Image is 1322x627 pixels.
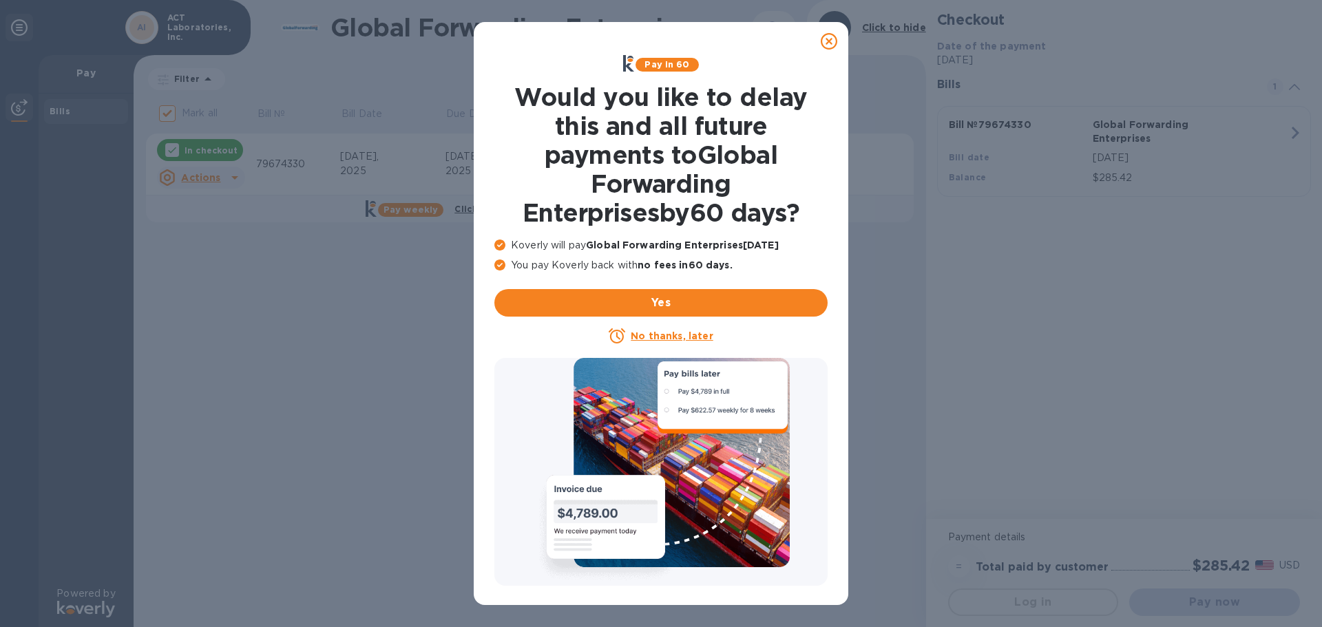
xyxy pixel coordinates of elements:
button: Yes [494,289,828,317]
b: Pay in 60 [644,59,689,70]
u: No thanks, later [631,330,713,341]
p: Koverly will pay [494,238,828,253]
b: no fees in 60 days . [638,259,732,270]
h1: Would you like to delay this and all future payments to Global Forwarding Enterprises by 60 days ? [494,83,828,227]
span: Yes [505,295,817,311]
b: Global Forwarding Enterprises [DATE] [586,240,779,251]
p: You pay Koverly back with [494,258,828,273]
